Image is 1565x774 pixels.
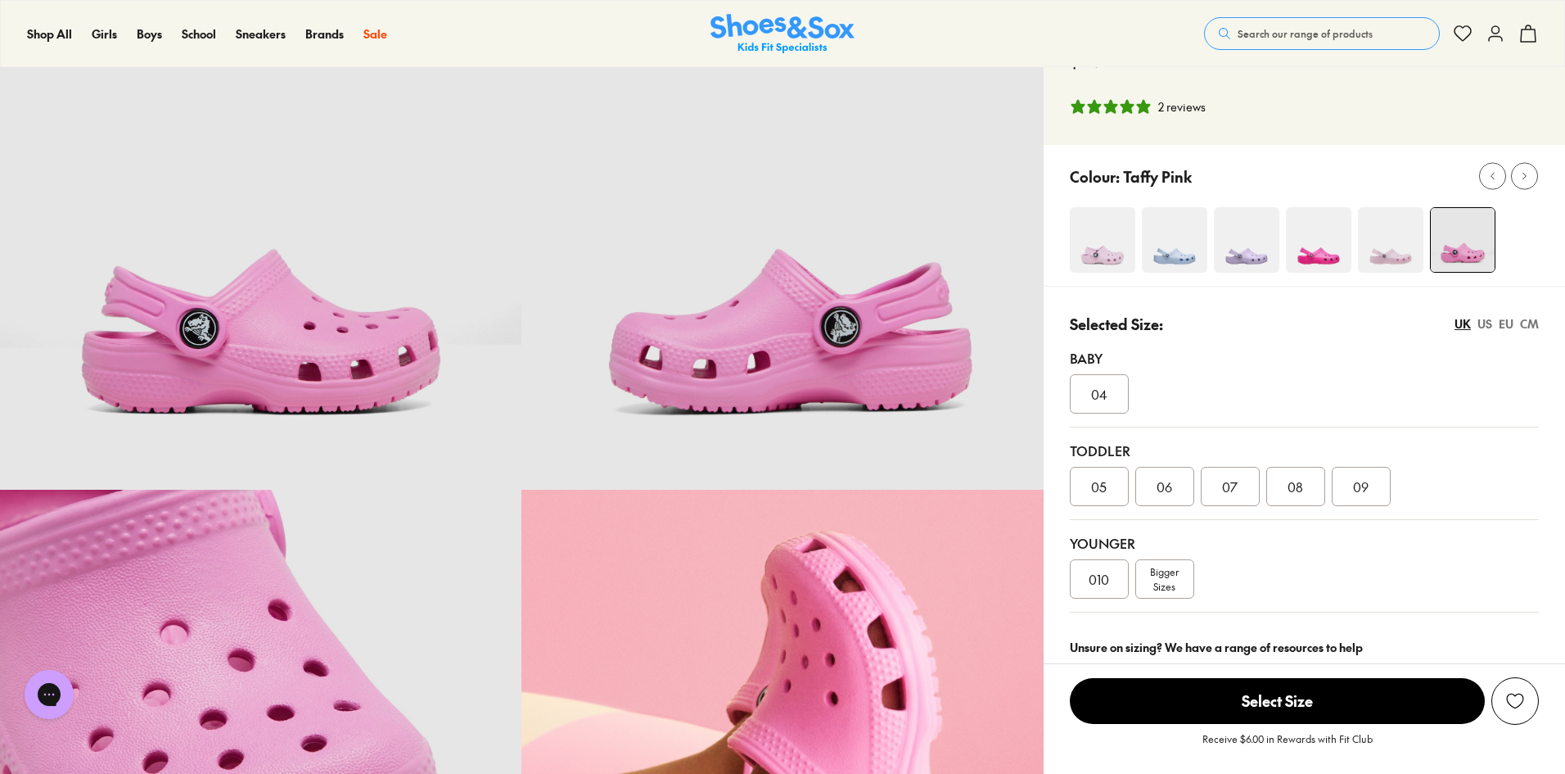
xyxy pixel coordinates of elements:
[305,25,344,42] span: Brands
[1091,384,1107,404] span: 04
[1238,26,1373,41] span: Search our range of products
[1286,207,1351,273] img: 4-502794_1
[305,25,344,43] a: Brands
[27,25,72,42] span: Shop All
[1070,98,1206,115] button: 5 stars, 2 ratings
[182,25,216,43] a: School
[1070,677,1485,725] button: Select Size
[16,664,82,725] iframe: Gorgias live chat messenger
[1353,477,1369,496] span: 09
[1202,731,1373,761] p: Receive $6.00 in Rewards with Fit Club
[1070,639,1539,656] div: Unsure on sizing? We have a range of resources to help
[1089,569,1109,589] span: 010
[1491,677,1539,725] button: Add to Wishlist
[236,25,286,42] span: Sneakers
[1091,477,1107,496] span: 05
[236,25,286,43] a: Sneakers
[1214,207,1279,273] img: 4-493670_1
[1070,441,1539,460] div: Toddler
[1070,313,1163,335] p: Selected Size:
[363,25,387,43] a: Sale
[137,25,162,42] span: Boys
[710,14,855,54] img: SNS_Logo_Responsive.svg
[1455,315,1471,333] div: UK
[1288,477,1303,496] span: 08
[1499,315,1513,333] div: EU
[92,25,117,42] span: Girls
[1520,315,1539,333] div: CM
[1157,477,1172,496] span: 06
[1070,533,1539,553] div: Younger
[1070,678,1485,724] span: Select Size
[182,25,216,42] span: School
[1070,207,1135,273] img: 4-464486_1
[1222,477,1238,496] span: 07
[710,14,855,54] a: Shoes & Sox
[92,25,117,43] a: Girls
[1070,165,1120,188] p: Colour:
[1158,98,1206,115] div: 2 reviews
[1142,207,1207,273] img: 4-527481_1
[1204,17,1440,50] button: Search our range of products
[1431,208,1495,272] img: 4-373001_1
[137,25,162,43] a: Boys
[1123,165,1192,188] p: Taffy Pink
[363,25,387,42] span: Sale
[27,25,72,43] a: Shop All
[1150,564,1179,594] span: Bigger Sizes
[1070,348,1539,368] div: Baby
[1358,207,1423,273] img: 4-553254_1
[1477,315,1492,333] div: US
